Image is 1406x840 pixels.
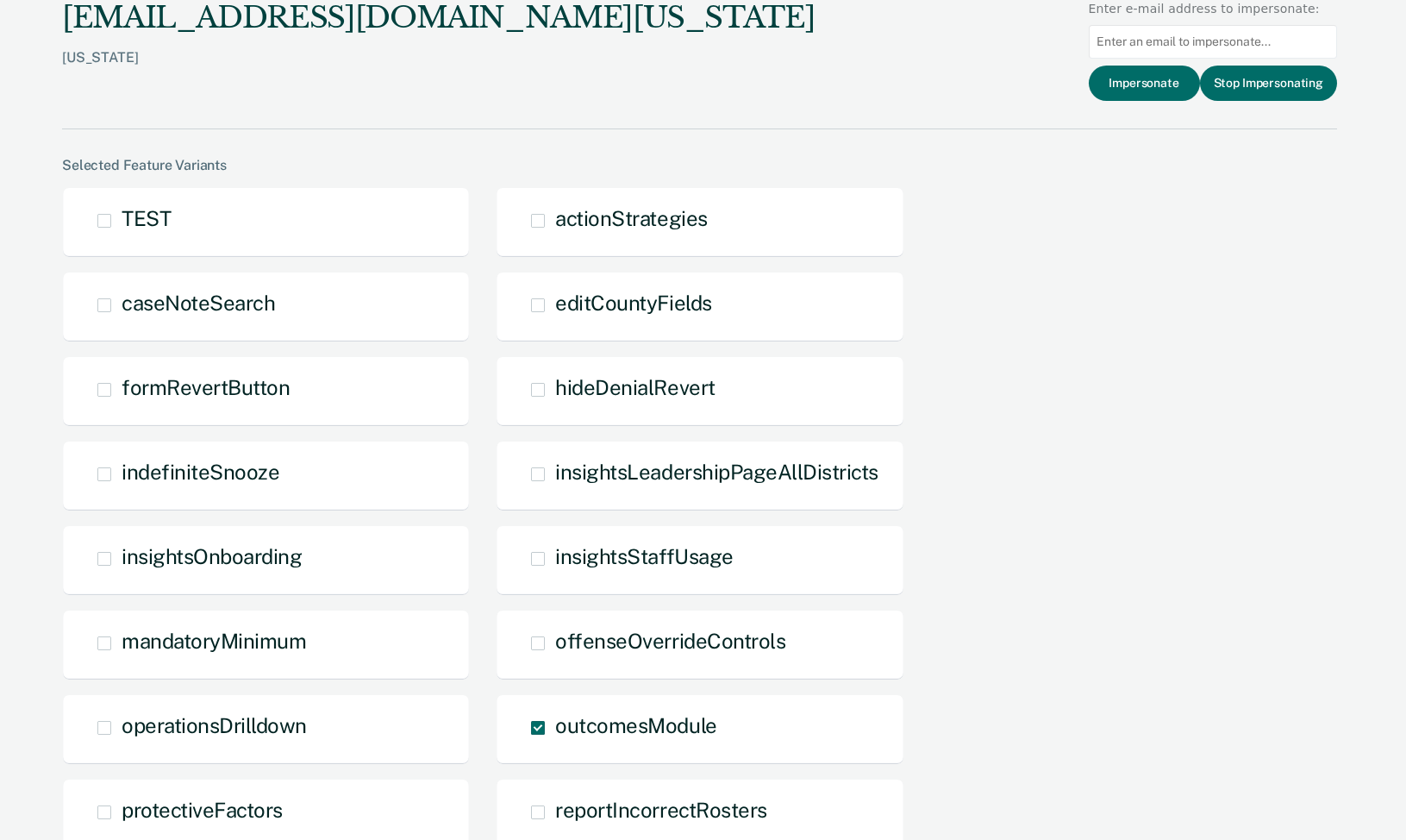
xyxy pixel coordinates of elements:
[122,629,306,653] span: mandatoryMinimum
[122,375,290,399] span: formRevertButton
[555,629,785,653] span: offenseOverrideControls
[1089,66,1200,101] button: Impersonate
[1089,25,1337,59] input: Enter an email to impersonate...
[555,460,878,484] span: insightsLeadershipPageAllDistricts
[122,460,279,484] span: indefiniteSnooze
[1200,66,1337,101] button: Stop Impersonating
[122,291,275,315] span: caseNoteSearch
[555,375,715,399] span: hideDenialRevert
[555,206,707,230] span: actionStrategies
[62,157,1337,173] div: Selected Feature Variants
[122,206,171,230] span: TEST
[122,798,283,822] span: protectiveFactors
[555,713,716,737] span: outcomesModule
[62,49,815,93] div: [US_STATE]
[555,798,766,822] span: reportIncorrectRosters
[122,544,302,568] span: insightsOnboarding
[555,291,711,315] span: editCountyFields
[122,713,307,737] span: operationsDrilldown
[555,544,733,568] span: insightsStaffUsage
